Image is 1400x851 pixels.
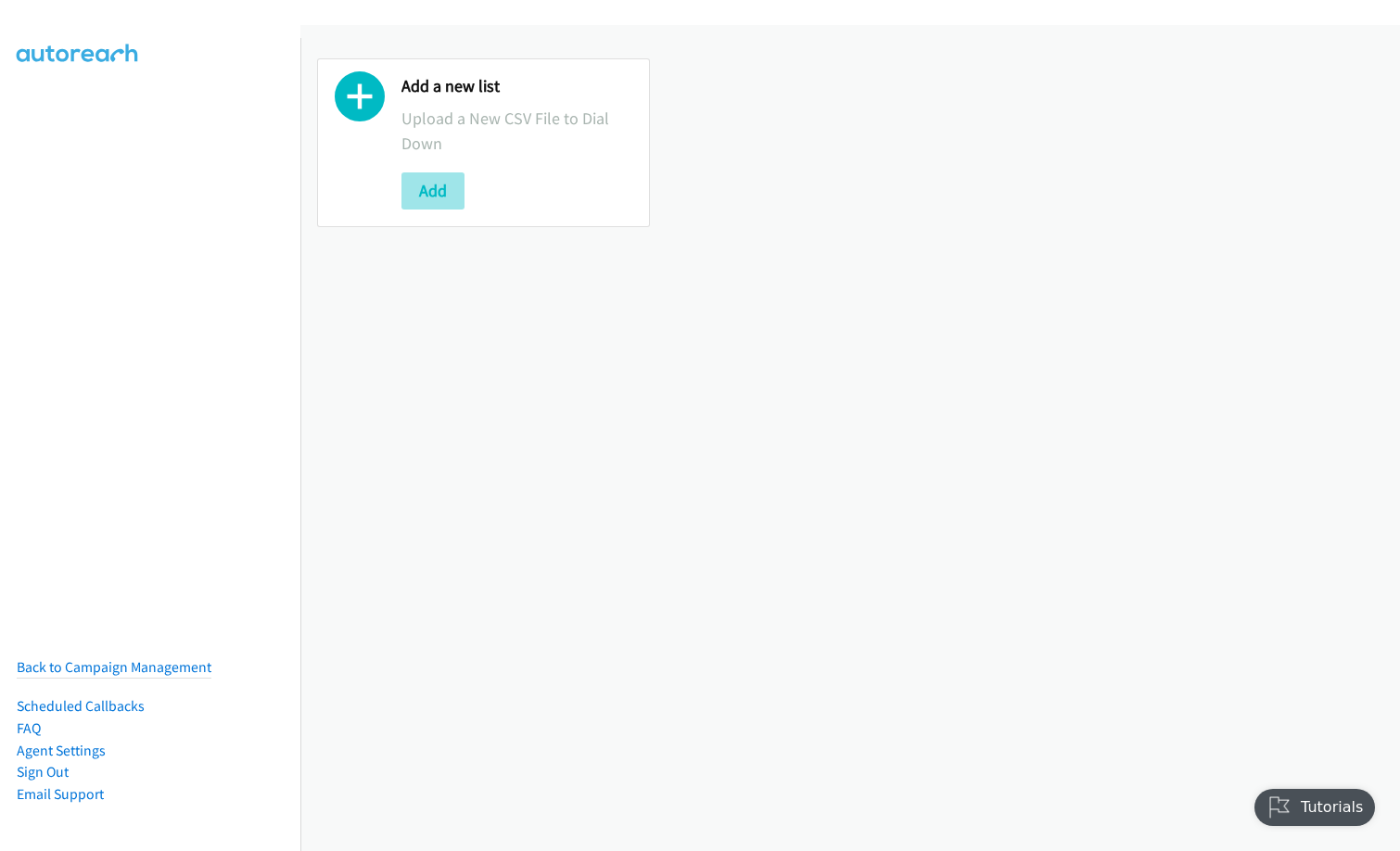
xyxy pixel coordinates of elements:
a: Email Support [17,785,104,803]
button: Add [401,172,465,210]
a: FAQ [17,719,41,737]
p: Upload a New CSV File to Dial Down [401,106,632,156]
iframe: Checklist [1243,770,1386,837]
a: Scheduled Callbacks [17,697,145,715]
a: Sign Out [17,763,69,781]
h2: Add a new list [401,76,632,97]
a: Back to Campaign Management [17,658,211,676]
a: Agent Settings [17,742,106,759]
